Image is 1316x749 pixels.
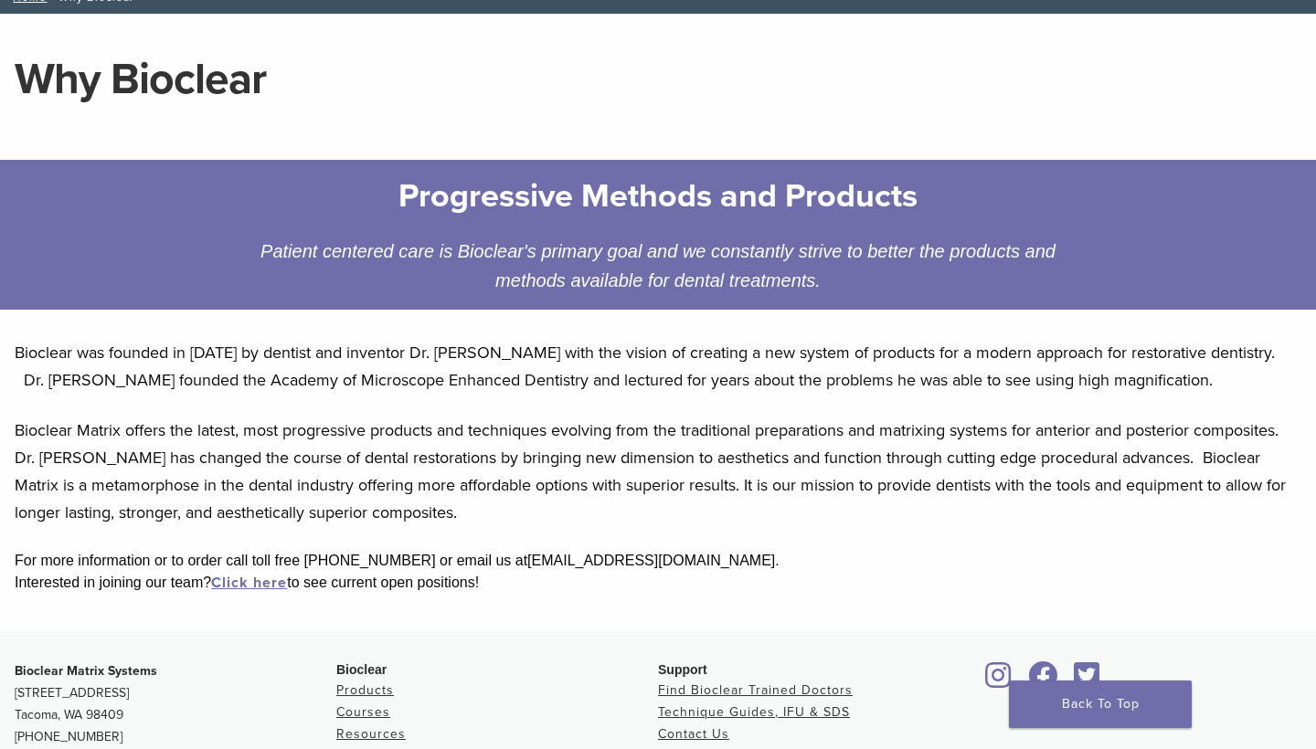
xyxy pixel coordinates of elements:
span: Support [658,662,707,677]
p: Bioclear Matrix offers the latest, most progressive products and techniques evolving from the tra... [15,417,1301,526]
a: Find Bioclear Trained Doctors [658,682,853,698]
a: Back To Top [1009,680,1192,728]
strong: Bioclear Matrix Systems [15,663,157,679]
a: Click here [211,574,287,592]
a: Contact Us [658,726,729,742]
div: Interested in joining our team? to see current open positions! [15,572,1301,594]
p: [STREET_ADDRESS] Tacoma, WA 98409 [PHONE_NUMBER] [15,660,336,748]
div: For more information or to order call toll free [PHONE_NUMBER] or email us at [EMAIL_ADDRESS][DOM... [15,550,1301,572]
a: Bioclear [1067,672,1106,691]
p: Bioclear was founded in [DATE] by dentist and inventor Dr. [PERSON_NAME] with the vision of creat... [15,339,1301,394]
a: Bioclear [980,672,1018,691]
a: Courses [336,704,390,720]
a: Technique Guides, IFU & SDS [658,704,850,720]
h2: Progressive Methods and Products [233,174,1083,218]
div: Patient centered care is Bioclear's primary goal and we constantly strive to better the products ... [219,237,1097,295]
h1: Why Bioclear [15,58,1301,101]
a: Bioclear [1022,672,1064,691]
a: Resources [336,726,406,742]
a: Products [336,682,394,698]
span: Bioclear [336,662,387,677]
